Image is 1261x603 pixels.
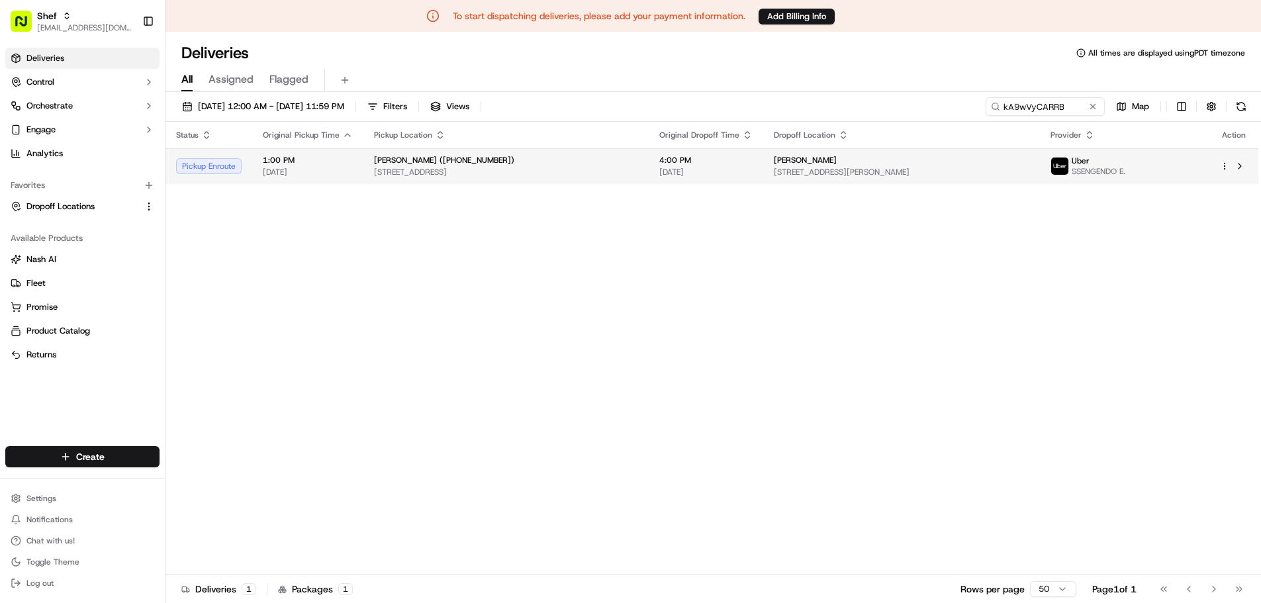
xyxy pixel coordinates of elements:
[1232,97,1250,116] button: Refresh
[424,97,475,116] button: Views
[960,582,1025,596] p: Rows per page
[95,205,100,216] span: •
[5,48,160,69] a: Deliveries
[8,255,107,279] a: 📗Knowledge Base
[263,167,353,177] span: [DATE]
[13,13,40,40] img: Nash
[5,489,160,508] button: Settings
[659,155,753,165] span: 4:00 PM
[5,297,160,318] button: Promise
[1110,97,1155,116] button: Map
[5,143,160,164] a: Analytics
[1132,101,1149,113] span: Map
[225,130,241,146] button: Start new chat
[11,349,154,361] a: Returns
[759,9,835,24] button: Add Billing Info
[242,583,256,595] div: 1
[26,301,58,313] span: Promise
[5,510,160,529] button: Notifications
[263,130,340,140] span: Original Pickup Time
[198,101,344,113] span: [DATE] 12:00 AM - [DATE] 11:59 PM
[26,254,56,265] span: Nash AI
[103,205,130,216] span: [DATE]
[34,85,238,99] input: Got a question? Start typing here...
[26,260,101,273] span: Knowledge Base
[13,172,89,183] div: Past conversations
[5,95,160,116] button: Orchestrate
[37,9,57,23] button: Shef
[176,97,350,116] button: [DATE] 12:00 AM - [DATE] 11:59 PM
[26,124,56,136] span: Engage
[338,583,353,595] div: 1
[5,119,160,140] button: Engage
[5,446,160,467] button: Create
[60,140,182,150] div: We're available if you need us!
[26,557,79,567] span: Toggle Theme
[759,8,835,24] a: Add Billing Info
[76,450,105,463] span: Create
[774,167,1029,177] span: [STREET_ADDRESS][PERSON_NAME]
[278,582,353,596] div: Packages
[11,277,154,289] a: Fleet
[181,71,193,87] span: All
[5,553,160,571] button: Toggle Theme
[453,9,745,23] p: To start dispatching deliveries, please add your payment information.
[60,126,217,140] div: Start new chat
[125,260,212,273] span: API Documentation
[181,42,249,64] h1: Deliveries
[374,130,432,140] span: Pickup Location
[446,101,469,113] span: Views
[13,53,241,74] p: Welcome 👋
[1092,582,1137,596] div: Page 1 of 1
[269,71,308,87] span: Flagged
[374,155,514,165] span: [PERSON_NAME] ([PHONE_NUMBER])
[37,23,132,33] button: [EMAIL_ADDRESS][DOMAIN_NAME]
[1072,156,1090,166] span: Uber
[11,201,138,212] a: Dropoff Locations
[5,175,160,196] div: Favorites
[11,301,154,313] a: Promise
[383,101,407,113] span: Filters
[26,349,56,361] span: Returns
[132,293,160,302] span: Pylon
[26,100,73,112] span: Orchestrate
[5,228,160,249] div: Available Products
[112,261,122,272] div: 💻
[5,71,160,93] button: Control
[26,325,90,337] span: Product Catalog
[13,261,24,272] div: 📗
[11,325,154,337] a: Product Catalog
[176,130,199,140] span: Status
[1088,48,1245,58] span: All times are displayed using PDT timezone
[774,130,835,140] span: Dropoff Location
[26,493,56,504] span: Settings
[205,169,241,185] button: See all
[5,249,160,270] button: Nash AI
[5,344,160,365] button: Returns
[26,277,46,289] span: Fleet
[1051,130,1082,140] span: Provider
[5,320,160,342] button: Product Catalog
[659,167,753,177] span: [DATE]
[5,574,160,592] button: Log out
[181,582,256,596] div: Deliveries
[13,126,37,150] img: 1736555255976-a54dd68f-1ca7-489b-9aae-adbdc363a1c4
[26,535,75,546] span: Chat with us!
[26,148,63,160] span: Analytics
[11,254,154,265] a: Nash AI
[107,255,218,279] a: 💻API Documentation
[5,532,160,550] button: Chat with us!
[26,201,95,212] span: Dropoff Locations
[1051,158,1068,175] img: uber-new-logo.jpeg
[26,52,64,64] span: Deliveries
[5,273,160,294] button: Fleet
[361,97,413,116] button: Filters
[374,167,638,177] span: [STREET_ADDRESS]
[26,76,54,88] span: Control
[28,126,52,150] img: 8571987876998_91fb9ceb93ad5c398215_72.jpg
[986,97,1105,116] input: Type to search
[93,292,160,302] a: Powered byPylon
[41,205,93,216] span: Shef Support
